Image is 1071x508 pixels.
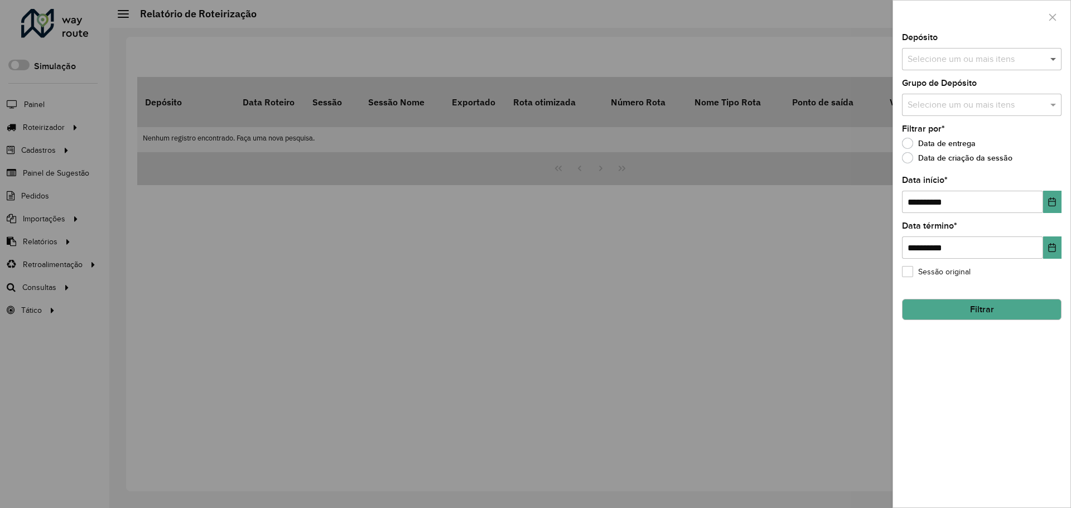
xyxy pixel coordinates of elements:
label: Data de entrega [902,138,976,149]
label: Depósito [902,31,938,44]
label: Data de criação da sessão [902,152,1012,163]
label: Grupo de Depósito [902,76,977,90]
button: Choose Date [1043,236,1062,259]
button: Filtrar [902,299,1062,320]
button: Choose Date [1043,191,1062,213]
label: Data início [902,173,948,187]
label: Data término [902,219,957,233]
label: Sessão original [902,266,971,278]
label: Filtrar por [902,122,945,136]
